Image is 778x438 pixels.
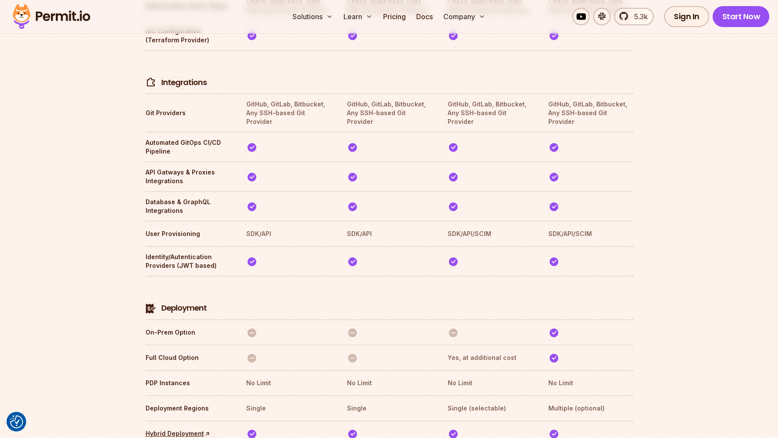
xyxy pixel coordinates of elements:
[10,415,23,428] button: Consent Preferences
[145,227,230,241] th: User Provisioning
[145,325,230,339] th: On-Prem Option
[347,99,431,127] th: GitHub, GitLab, Bitbucket, Any SSH-based Git Provider
[347,227,431,241] th: SDK/API
[347,376,431,390] th: No Limit
[145,138,230,156] th: Automated GitOps CI/CD Pipeline
[145,376,230,390] th: PDP Instances
[145,168,230,186] th: API Gatways & Proxies Integrations
[146,77,156,88] img: Integrations
[246,401,331,415] th: Single
[548,99,633,127] th: GitHub, GitLab, Bitbucket, Any SSH-based Git Provider
[447,351,532,365] th: Yes, at additional cost
[447,227,532,241] th: SDK/API/SCIM
[548,376,633,390] th: No Limit
[629,11,648,22] span: 5.3k
[161,77,207,88] h4: Integrations
[145,401,230,415] th: Deployment Regions
[447,99,532,127] th: GitHub, GitLab, Bitbucket, Any SSH-based Git Provider
[145,99,230,127] th: Git Providers
[440,8,489,25] button: Company
[145,252,230,270] th: Identity/Autentication Providers (JWT based)
[340,8,376,25] button: Learn
[145,27,230,45] th: IaC Configuration (Terraform Provider)
[10,415,23,428] img: Revisit consent button
[380,8,409,25] a: Pricing
[548,227,633,241] th: SDK/API/SCIM
[246,376,331,390] th: No Limit
[246,99,331,127] th: GitHub, GitLab, Bitbucket, Any SSH-based Git Provider
[447,376,532,390] th: No Limit
[146,429,210,438] a: Hybrid Deployment↑
[713,6,770,27] a: Start Now
[246,227,331,241] th: SDK/API
[664,6,709,27] a: Sign In
[9,2,94,31] img: Permit logo
[447,401,532,415] th: Single (selectable)
[145,197,230,216] th: Database & GraphQL Integrations
[145,351,230,365] th: Full Cloud Option
[146,303,156,314] img: Deployment
[614,8,654,25] a: 5.3k
[548,401,633,415] th: Multiple (optional)
[161,303,207,314] h4: Deployment
[413,8,436,25] a: Docs
[289,8,336,25] button: Solutions
[347,401,431,415] th: Single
